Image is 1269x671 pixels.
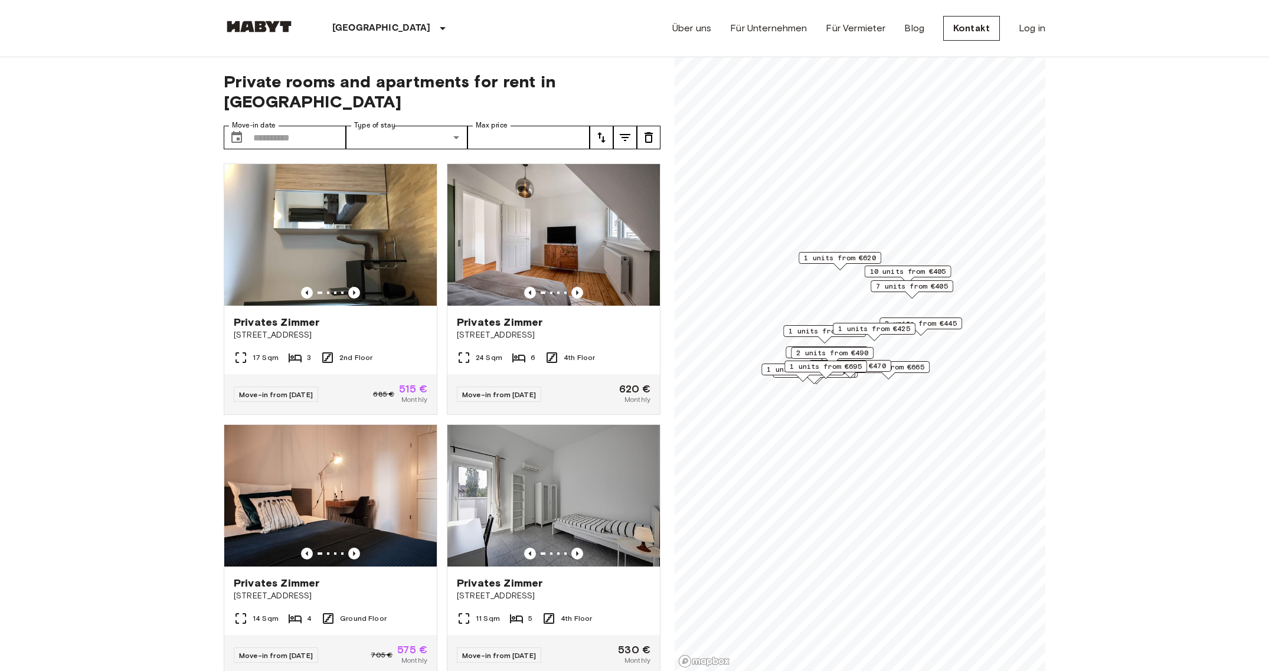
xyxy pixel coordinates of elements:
[870,266,946,277] span: 10 units from €405
[524,287,536,299] button: Previous image
[786,346,868,365] div: Map marker
[476,352,502,363] span: 24 Sqm
[307,613,312,624] span: 4
[879,318,962,336] div: Map marker
[399,384,427,394] span: 515 €
[224,21,295,32] img: Habyt
[239,651,313,660] span: Move-in from [DATE]
[340,613,387,624] span: Ground Floor
[814,361,886,371] span: 2 units from €470
[234,315,319,329] span: Privates Zimmer
[885,318,957,329] span: 3 units from €445
[789,326,861,336] span: 1 units from €605
[371,650,393,660] span: 705 €
[348,287,360,299] button: Previous image
[791,347,874,365] div: Map marker
[253,352,279,363] span: 17 Sqm
[943,16,1000,41] a: Kontakt
[613,126,637,149] button: tune
[619,384,650,394] span: 620 €
[339,352,372,363] span: 2nd Floor
[457,576,542,590] span: Privates Zimmer
[224,164,437,306] img: Marketing picture of unit DE-09-006-002-01HF
[761,364,844,382] div: Map marker
[348,548,360,559] button: Previous image
[225,126,248,149] button: Choose date
[457,590,650,602] span: [STREET_ADDRESS]
[590,126,613,149] button: tune
[354,120,395,130] label: Type of stay
[224,163,437,415] a: Marketing picture of unit DE-09-006-002-01HFPrevious imagePrevious imagePrivates Zimmer[STREET_AD...
[618,644,650,655] span: 530 €
[234,576,319,590] span: Privates Zimmer
[307,352,311,363] span: 3
[561,613,592,624] span: 4th Floor
[799,252,881,270] div: Map marker
[804,253,876,263] span: 1 units from €620
[784,361,867,379] div: Map marker
[457,329,650,341] span: [STREET_ADDRESS]
[767,364,839,375] span: 1 units from €645
[678,654,730,668] a: Mapbox logo
[528,613,532,624] span: 5
[224,71,660,112] span: Private rooms and apartments for rent in [GEOGRAPHIC_DATA]
[624,655,650,666] span: Monthly
[447,163,660,415] a: Marketing picture of unit DE-09-016-001-02HFPrevious imagePrevious imagePrivates Zimmer[STREET_AD...
[401,655,427,666] span: Monthly
[239,390,313,399] span: Move-in from [DATE]
[790,361,862,372] span: 1 units from €695
[783,325,866,343] div: Map marker
[672,21,711,35] a: Über uns
[564,352,595,363] span: 4th Floor
[447,164,660,306] img: Marketing picture of unit DE-09-016-001-02HF
[401,394,427,405] span: Monthly
[332,21,431,35] p: [GEOGRAPHIC_DATA]
[730,21,807,35] a: Für Unternehmen
[447,425,660,567] img: Marketing picture of unit DE-09-018-05M
[624,394,650,405] span: Monthly
[232,120,276,130] label: Move-in date
[373,389,394,400] span: 685 €
[531,352,535,363] span: 6
[1019,21,1045,35] a: Log in
[637,126,660,149] button: tune
[852,362,924,372] span: 1 units from €665
[476,120,508,130] label: Max price
[234,590,427,602] span: [STREET_ADDRESS]
[876,281,948,292] span: 7 units from €405
[826,21,885,35] a: Für Vermieter
[865,266,951,284] div: Map marker
[871,280,953,299] div: Map marker
[833,323,915,341] div: Map marker
[571,287,583,299] button: Previous image
[253,613,279,624] span: 14 Sqm
[571,548,583,559] button: Previous image
[796,348,868,358] span: 2 units from €490
[476,613,500,624] span: 11 Sqm
[462,390,536,399] span: Move-in from [DATE]
[301,548,313,559] button: Previous image
[397,644,427,655] span: 575 €
[524,548,536,559] button: Previous image
[234,329,427,341] span: [STREET_ADDRESS]
[838,323,910,334] span: 1 units from €425
[224,425,437,567] img: Marketing picture of unit DE-09-010-001-03HF
[457,315,542,329] span: Privates Zimmer
[462,651,536,660] span: Move-in from [DATE]
[904,21,924,35] a: Blog
[301,287,313,299] button: Previous image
